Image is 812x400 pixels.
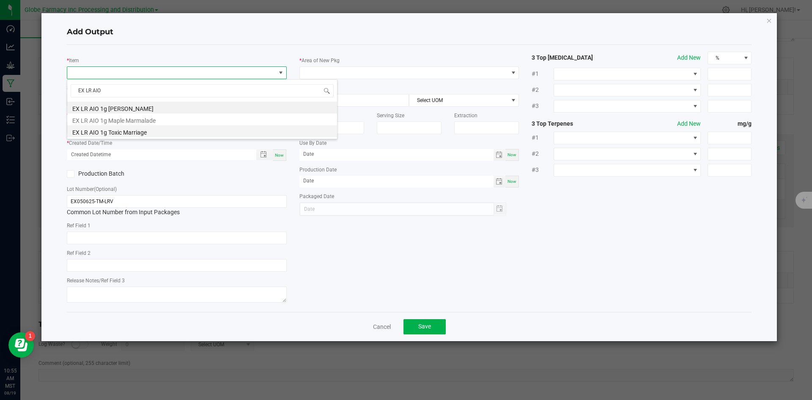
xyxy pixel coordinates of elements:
[403,319,446,334] button: Save
[554,132,701,144] span: NO DATA FOUND
[677,119,701,128] button: Add New
[25,331,35,341] iframe: Resource center unread badge
[302,57,340,64] label: Area of New Pkg
[494,149,506,161] span: Toggle calendar
[554,84,701,97] span: NO DATA FOUND
[554,164,701,177] span: NO DATA FOUND
[532,119,620,128] strong: 3 Top Terpenes
[299,149,494,160] input: Date
[507,179,516,184] span: Now
[94,186,117,192] span: (Optional)
[532,69,554,78] span: #1
[494,176,506,188] span: Toggle calendar
[8,332,34,358] iframe: Resource center
[299,166,337,174] label: Production Date
[554,68,701,80] span: NO DATA FOUND
[532,133,554,142] span: #1
[299,176,494,186] input: Date
[708,52,741,64] span: %
[554,148,701,160] span: NO DATA FOUND
[299,139,326,147] label: Use By Date
[532,53,620,62] strong: 3 Top [MEDICAL_DATA]
[275,153,284,157] span: Now
[377,112,404,119] label: Serving Size
[67,185,117,193] label: Lot Number
[67,169,170,178] label: Production Batch
[409,94,508,106] span: Select UOM
[454,112,477,119] label: Extraction
[67,27,752,38] h4: Add Output
[532,149,554,158] span: #2
[69,57,79,64] label: Item
[554,100,701,113] span: NO DATA FOUND
[67,277,125,284] label: Release Notes/Ref Field 3
[708,119,752,128] strong: mg/g
[67,149,247,160] input: Created Datetime
[532,166,554,174] span: #3
[256,149,273,160] span: Toggle popup
[299,193,334,200] label: Packaged Date
[532,86,554,94] span: #2
[67,195,287,217] div: Common Lot Number from Input Packages
[507,152,516,157] span: Now
[418,323,431,330] span: Save
[67,249,91,257] label: Ref Field 2
[677,53,701,62] button: Add New
[532,102,554,110] span: #3
[373,323,391,331] a: Cancel
[69,139,112,147] label: Created Date/Time
[67,222,91,229] label: Ref Field 1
